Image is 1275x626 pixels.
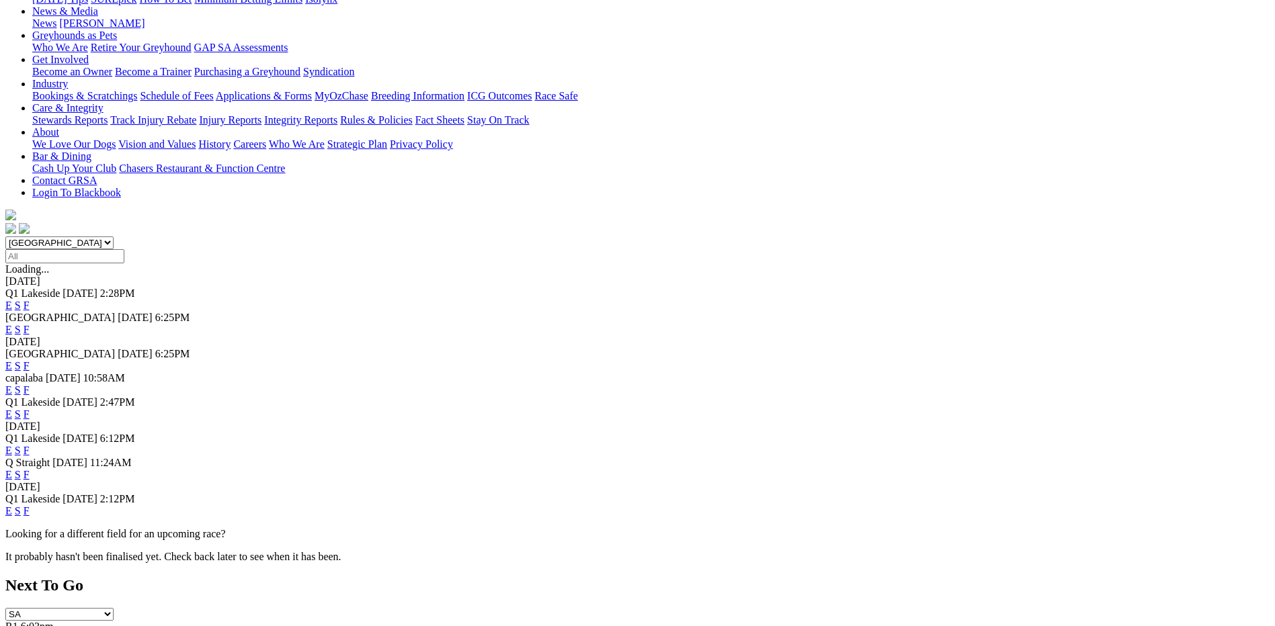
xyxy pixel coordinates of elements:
a: Strategic Plan [327,138,387,150]
a: News & Media [32,5,98,17]
a: S [15,505,21,517]
a: Stay On Track [467,114,529,126]
span: 6:25PM [155,312,190,323]
a: E [5,324,12,335]
img: facebook.svg [5,223,16,234]
a: Who We Are [32,42,88,53]
a: Injury Reports [199,114,261,126]
a: F [24,408,30,420]
a: F [24,324,30,335]
a: Care & Integrity [32,102,104,114]
a: F [24,469,30,480]
a: F [24,300,30,311]
span: [GEOGRAPHIC_DATA] [5,348,115,359]
span: [DATE] [63,287,97,299]
a: Fact Sheets [415,114,464,126]
a: Contact GRSA [32,175,97,186]
a: ICG Outcomes [467,90,532,101]
img: twitter.svg [19,223,30,234]
a: S [15,469,21,480]
span: Q Straight [5,457,50,468]
div: Care & Integrity [32,114,1270,126]
span: [DATE] [63,433,97,444]
div: About [32,138,1270,150]
a: Track Injury Rebate [110,114,196,126]
div: [DATE] [5,275,1270,287]
a: Become a Trainer [115,66,192,77]
a: Syndication [303,66,354,77]
a: F [24,445,30,456]
a: Industry [32,78,68,89]
a: F [24,360,30,371]
a: Schedule of Fees [140,90,213,101]
span: [DATE] [46,372,81,384]
span: Loading... [5,263,49,275]
div: Get Involved [32,66,1270,78]
a: F [24,505,30,517]
a: S [15,360,21,371]
a: S [15,408,21,420]
p: Looking for a different field for an upcoming race? [5,528,1270,540]
span: [DATE] [52,457,87,468]
div: [DATE] [5,420,1270,433]
a: Bar & Dining [32,150,91,162]
a: Vision and Values [118,138,196,150]
a: E [5,445,12,456]
span: capalaba [5,372,43,384]
img: logo-grsa-white.png [5,210,16,220]
input: Select date [5,249,124,263]
div: Bar & Dining [32,163,1270,175]
a: Greyhounds as Pets [32,30,117,41]
a: Retire Your Greyhound [91,42,192,53]
a: Stewards Reports [32,114,108,126]
a: About [32,126,59,138]
span: Q1 Lakeside [5,433,60,444]
a: E [5,384,12,396]
a: E [5,469,12,480]
a: [PERSON_NAME] [59,17,145,29]
span: [DATE] [63,396,97,408]
span: 2:28PM [100,287,135,299]
span: [DATE] [118,348,153,359]
a: Get Involved [32,54,89,65]
a: Applications & Forms [216,90,312,101]
a: Race Safe [534,90,577,101]
a: S [15,384,21,396]
a: Rules & Policies [340,114,413,126]
h2: Next To Go [5,576,1270,594]
span: 6:25PM [155,348,190,359]
span: Q1 Lakeside [5,287,60,299]
a: F [24,384,30,396]
a: Integrity Reports [264,114,337,126]
a: MyOzChase [315,90,368,101]
a: E [5,505,12,517]
a: Cash Up Your Club [32,163,116,174]
a: Login To Blackbook [32,187,121,198]
div: Greyhounds as Pets [32,42,1270,54]
a: E [5,300,12,311]
a: Who We Are [269,138,325,150]
span: 11:24AM [90,457,132,468]
a: S [15,300,21,311]
span: [GEOGRAPHIC_DATA] [5,312,115,323]
span: [DATE] [118,312,153,323]
a: E [5,408,12,420]
div: [DATE] [5,481,1270,493]
span: 2:47PM [100,396,135,408]
span: 10:58AM [83,372,125,384]
a: Chasers Restaurant & Function Centre [119,163,285,174]
span: 2:12PM [100,493,135,504]
a: Become an Owner [32,66,112,77]
a: Careers [233,138,266,150]
span: 6:12PM [100,433,135,444]
a: Breeding Information [371,90,464,101]
a: GAP SA Assessments [194,42,288,53]
a: Purchasing a Greyhound [194,66,300,77]
a: S [15,324,21,335]
span: Q1 Lakeside [5,396,60,408]
a: History [198,138,231,150]
div: Industry [32,90,1270,102]
div: News & Media [32,17,1270,30]
span: Q1 Lakeside [5,493,60,504]
a: Privacy Policy [390,138,453,150]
